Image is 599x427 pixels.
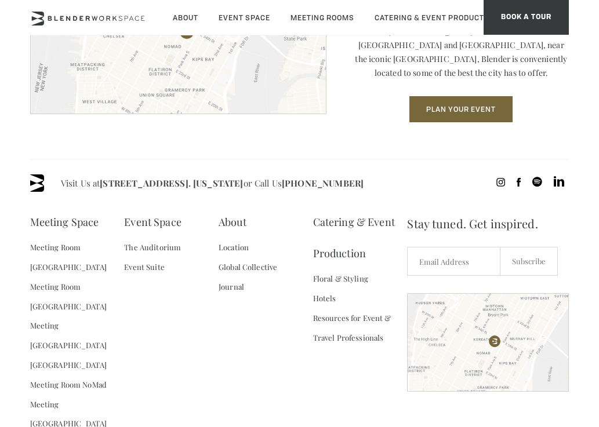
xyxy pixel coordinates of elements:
button: Plan Your Event [409,96,513,123]
a: Meeting Room NoMad [30,375,107,395]
a: Event Suite [124,257,164,277]
a: Hotels [313,289,336,308]
a: Global Collective [219,257,277,277]
a: Catering & Event Production [313,206,408,269]
input: Subscribe [500,247,558,276]
a: Event Space [124,206,181,238]
input: Email Address [407,247,500,276]
a: About [219,206,246,238]
a: [PHONE_NUMBER] [282,177,364,189]
a: Resources for Event & Travel Professionals [313,308,408,348]
span: Stay tuned. Get inspired. [407,206,569,241]
a: Location [219,238,249,257]
a: [GEOGRAPHIC_DATA] [30,355,107,375]
a: Meeting [GEOGRAPHIC_DATA] [30,316,125,355]
a: Journal [219,277,244,297]
a: Meeting Space [30,206,99,238]
a: [STREET_ADDRESS]. [US_STATE] [100,177,243,189]
span: Visit Us at or Call Us [61,174,364,192]
iframe: Chat Widget [541,371,599,427]
a: Floral & Styling [313,269,368,289]
a: Meeting Room [GEOGRAPHIC_DATA] [30,277,125,316]
a: The Auditorium [124,238,181,257]
a: Meeting Room [GEOGRAPHIC_DATA] [30,238,125,277]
